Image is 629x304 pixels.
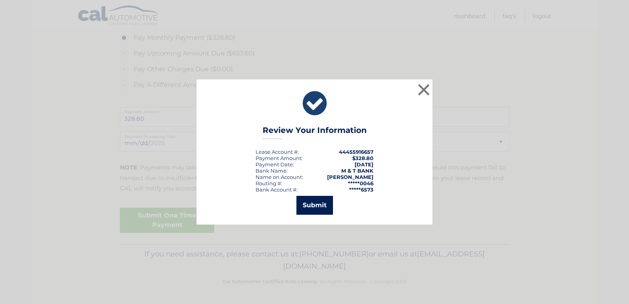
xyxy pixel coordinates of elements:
[256,161,293,168] span: Payment Date
[296,196,333,215] button: Submit
[256,161,294,168] div: :
[256,155,303,161] div: Payment Amount:
[341,168,373,174] strong: M & T BANK
[355,161,373,168] span: [DATE]
[256,174,303,180] div: Name on Account:
[352,155,373,161] span: $328.80
[256,180,282,186] div: Routing #:
[256,149,299,155] div: Lease Account #:
[416,82,432,98] button: ×
[339,149,373,155] strong: 44455916657
[256,186,298,193] div: Bank Account #:
[327,174,373,180] strong: [PERSON_NAME]
[256,168,288,174] div: Bank Name:
[263,125,367,139] h3: Review Your Information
